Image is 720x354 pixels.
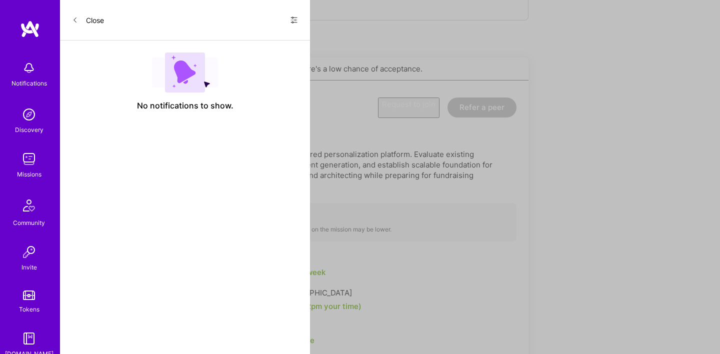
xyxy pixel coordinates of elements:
[23,290,35,300] img: tokens
[19,149,39,169] img: teamwork
[19,304,39,314] div: Tokens
[11,78,47,88] div: Notifications
[19,58,39,78] img: bell
[19,328,39,348] img: guide book
[17,193,41,217] img: Community
[19,242,39,262] img: Invite
[72,12,104,28] button: Close
[13,217,45,228] div: Community
[15,124,43,135] div: Discovery
[20,20,40,38] img: logo
[19,104,39,124] img: discovery
[137,100,233,111] span: No notifications to show.
[17,169,41,179] div: Missions
[152,52,218,92] img: empty
[21,262,37,272] div: Invite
